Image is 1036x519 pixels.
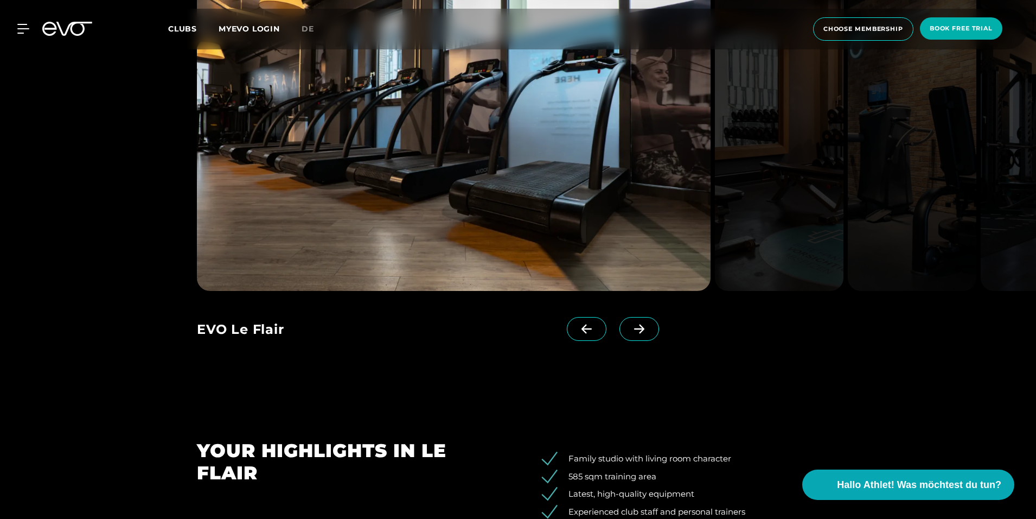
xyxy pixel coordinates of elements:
h2: YOUR HIGHLIGHTS IN LE FLAIR [197,440,503,484]
a: Clubs [168,23,219,34]
a: book free trial [917,17,1006,41]
a: choose membership [810,17,917,41]
li: Experienced club staff and personal trainers [549,506,839,518]
span: choose membership [823,24,903,34]
li: Family studio with living room character [549,453,839,465]
a: MYEVO LOGIN [219,24,280,34]
a: de [302,23,327,35]
span: book free trial [930,24,993,33]
li: Latest, high-quality equipment [549,488,839,501]
button: Hallo Athlet! Was möchtest du tun? [802,470,1014,500]
li: 585 sqm training area [549,471,839,483]
span: Clubs [168,24,197,34]
span: de [302,24,314,34]
span: Hallo Athlet! Was möchtest du tun? [837,478,1001,492]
